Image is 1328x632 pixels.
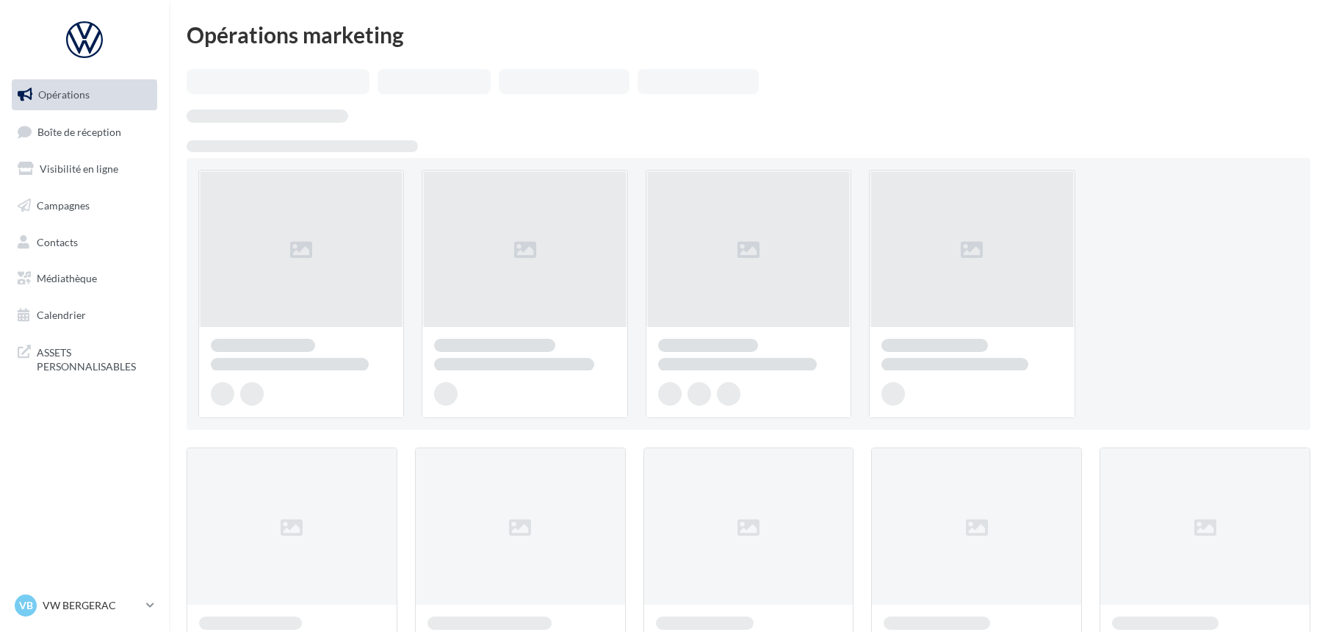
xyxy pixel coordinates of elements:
span: Calendrier [37,309,86,321]
span: VB [19,598,33,613]
span: Contacts [37,235,78,248]
div: Opérations marketing [187,24,1310,46]
a: Médiathèque [9,263,160,294]
span: Boîte de réception [37,125,121,137]
a: VB VW BERGERAC [12,592,157,620]
span: Médiathèque [37,272,97,284]
a: Opérations [9,79,160,110]
span: ASSETS PERSONNALISABLES [37,342,151,374]
a: Campagnes [9,190,160,221]
a: Visibilité en ligne [9,154,160,184]
a: Boîte de réception [9,116,160,148]
span: Campagnes [37,199,90,212]
p: VW BERGERAC [43,598,140,613]
a: Calendrier [9,300,160,331]
a: Contacts [9,227,160,258]
span: Opérations [38,88,90,101]
a: ASSETS PERSONNALISABLES [9,337,160,380]
span: Visibilité en ligne [40,162,118,175]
